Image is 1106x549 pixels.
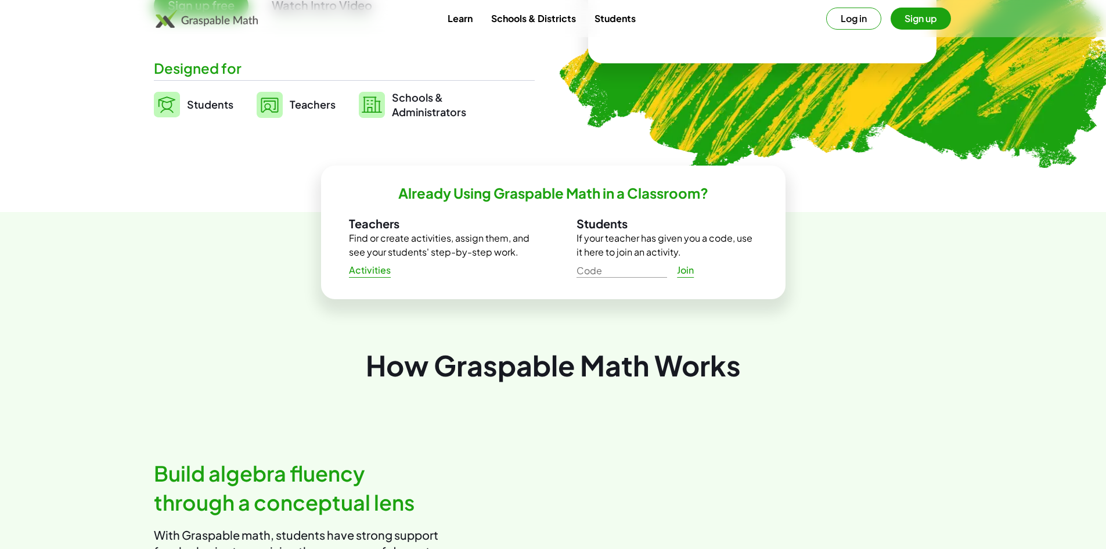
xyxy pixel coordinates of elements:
a: Schools &Administrators [359,90,466,119]
a: Students [154,90,233,119]
a: Learn [438,8,482,29]
p: If your teacher has given you a code, use it here to join an activity. [577,231,758,259]
img: svg%3e [359,92,385,118]
span: Teachers [290,98,336,111]
h3: Students [577,216,758,231]
a: Activities [340,260,401,281]
button: Log in [826,8,881,30]
span: Schools & Administrators [392,90,466,119]
a: Students [585,8,645,29]
a: Teachers [257,90,336,119]
a: Join [667,260,704,281]
p: Find or create activities, assign them, and see your students' step-by-step work. [349,231,530,259]
div: Designed for [154,59,535,78]
button: Sign up [891,8,951,30]
span: Activities [349,264,391,277]
a: Schools & Districts [482,8,585,29]
span: Students [187,98,233,111]
h2: Build algebra fluency through a conceptual lens [154,459,444,518]
h3: Teachers [349,216,530,231]
div: How Graspable Math Works [154,346,953,385]
span: Join [677,264,694,277]
img: svg%3e [154,92,180,117]
img: svg%3e [257,92,283,118]
h2: Already Using Graspable Math in a Classroom? [398,184,708,202]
